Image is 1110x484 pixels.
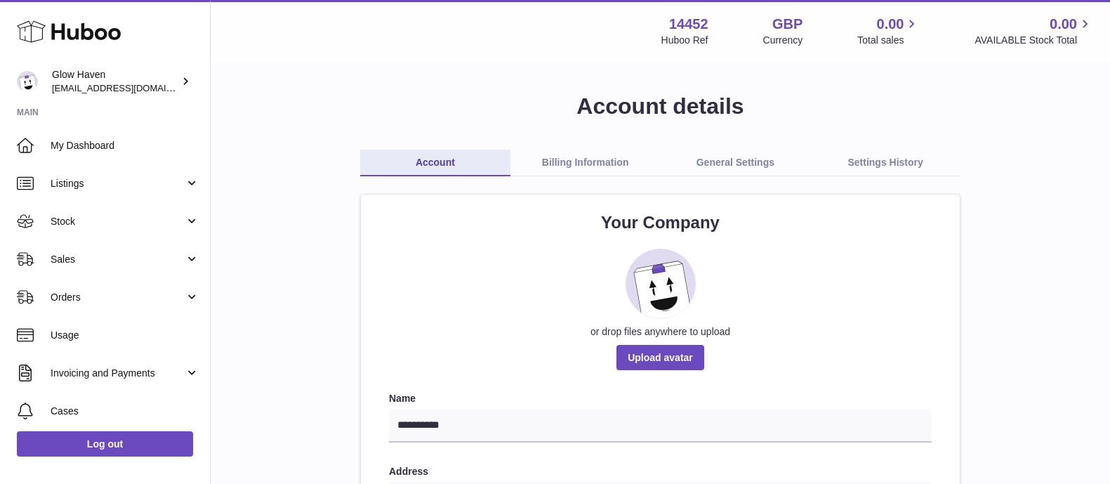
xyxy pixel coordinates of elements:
[510,150,661,176] a: Billing Information
[51,329,199,342] span: Usage
[52,82,206,93] span: [EMAIL_ADDRESS][DOMAIN_NAME]
[51,215,185,228] span: Stock
[669,15,708,34] strong: 14452
[389,325,932,339] div: or drop files anywhere to upload
[51,291,185,304] span: Orders
[1050,15,1077,34] span: 0.00
[974,15,1093,47] a: 0.00 AVAILABLE Stock Total
[360,150,510,176] a: Account
[233,91,1088,122] h1: Account details
[857,34,920,47] span: Total sales
[389,392,932,405] label: Name
[52,68,178,95] div: Glow Haven
[877,15,904,34] span: 0.00
[389,211,932,234] h2: Your Company
[51,405,199,418] span: Cases
[616,345,704,370] span: Upload avatar
[763,34,803,47] div: Currency
[51,139,199,152] span: My Dashboard
[51,177,185,190] span: Listings
[857,15,920,47] a: 0.00 Total sales
[51,253,185,266] span: Sales
[974,34,1093,47] span: AVAILABLE Stock Total
[17,431,193,457] a: Log out
[51,367,185,380] span: Invoicing and Payments
[661,150,811,176] a: General Settings
[389,465,932,478] label: Address
[772,15,802,34] strong: GBP
[661,34,708,47] div: Huboo Ref
[626,249,696,319] img: placeholder_image.svg
[17,71,38,92] img: internalAdmin-14452@internal.huboo.com
[810,150,960,176] a: Settings History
